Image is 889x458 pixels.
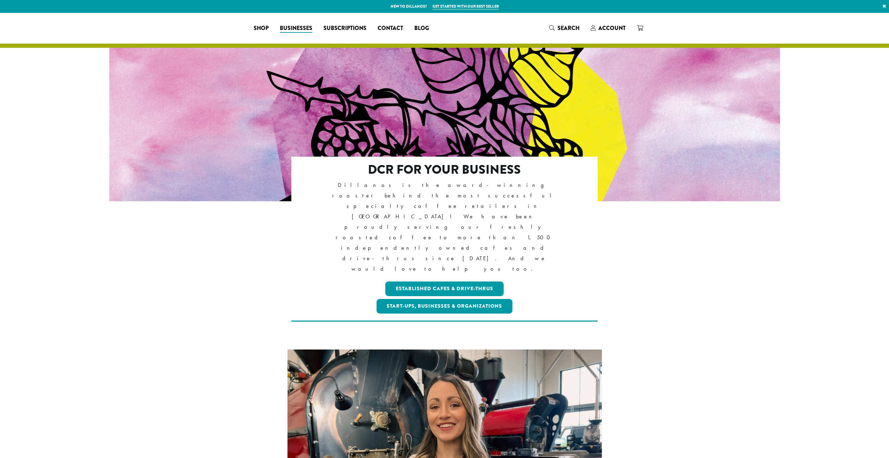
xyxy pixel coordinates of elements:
[280,24,312,33] span: Businesses
[377,299,513,314] a: Start-ups, Businesses & Organizations
[414,24,429,33] span: Blog
[323,24,366,33] span: Subscriptions
[598,24,626,32] span: Account
[321,162,568,177] h2: DCR FOR YOUR BUSINESS
[558,24,580,32] span: Search
[385,281,504,296] a: Established Cafes & Drive-Thrus
[378,24,403,33] span: Contact
[544,22,585,34] a: Search
[254,24,269,33] span: Shop
[432,3,499,9] a: Get started with our best seller
[248,23,274,34] a: Shop
[321,180,568,275] p: Dillanos is the award-winning roaster behind the most successful specialty coffee retailers in [G...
